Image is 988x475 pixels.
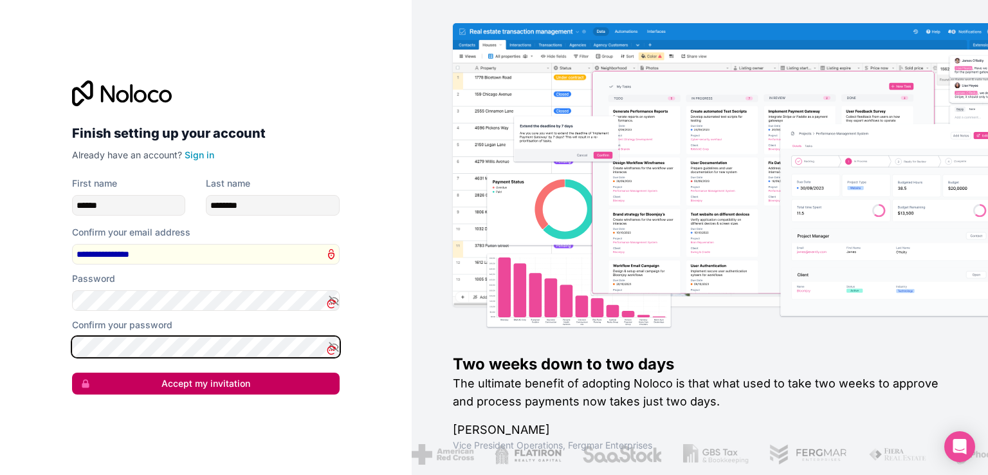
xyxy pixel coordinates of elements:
[72,272,115,285] label: Password
[72,195,185,216] input: given-name
[769,444,847,465] img: /assets/fergmar-CudnrXN5.png
[453,375,947,411] h2: The ultimate benefit of adopting Noloco is that what used to take two weeks to approve and proces...
[72,226,190,239] label: Confirm your email address
[72,337,340,357] input: Confirm password
[72,319,172,331] label: Confirm your password
[495,444,562,465] img: /assets/flatiron-C8eUkumj.png
[206,177,250,190] label: Last name
[72,373,340,395] button: Accept my invitation
[683,444,749,465] img: /assets/gbstax-C-GtDUiK.png
[581,444,663,465] img: /assets/saastock-C6Zbiodz.png
[453,354,947,375] h1: Two weeks down to two days
[72,177,117,190] label: First name
[72,290,340,311] input: Password
[185,149,214,160] a: Sign in
[453,421,947,439] h1: [PERSON_NAME]
[453,439,947,452] h1: Vice President Operations , Fergmar Enterprises
[72,122,340,145] h2: Finish setting up your account
[412,444,474,465] img: /assets/american-red-cross-BAupjrZR.png
[72,149,182,160] span: Already have an account?
[944,431,975,462] div: Open Intercom Messenger
[206,195,340,216] input: family-name
[868,444,928,465] img: /assets/fiera-fwj2N5v4.png
[72,244,340,265] input: Email address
